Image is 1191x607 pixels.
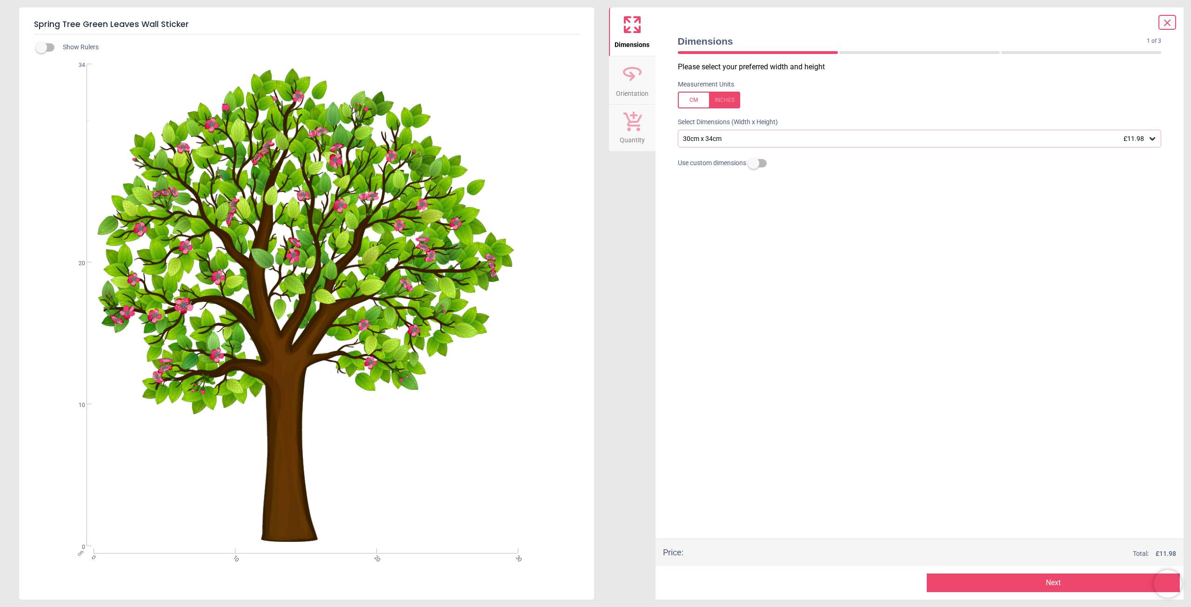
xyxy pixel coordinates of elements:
span: 20 [372,554,378,560]
button: Next [927,574,1180,592]
div: Total: [697,549,1177,559]
span: Orientation [616,85,649,99]
iframe: Brevo live chat [1154,570,1182,598]
button: Dimensions [609,7,656,56]
button: Quantity [609,105,656,151]
span: 11.98 [1159,550,1176,557]
span: Dimensions [678,34,1147,48]
label: Select Dimensions (Width x Height) [670,118,778,127]
span: £11.98 [1124,135,1144,142]
span: 0 [89,554,95,560]
button: Orientation [609,56,656,105]
h5: Spring Tree Green Leaves Wall Sticker [34,15,579,34]
span: 34 [67,61,85,69]
span: 10 [67,401,85,409]
span: 10 [231,554,237,560]
span: 20 [67,260,85,267]
div: Show Rulers [41,42,594,53]
div: Price : [663,547,683,558]
span: Dimensions [615,36,649,50]
span: cm [76,549,84,557]
p: Please select your preferred width and height [678,62,1169,72]
span: Quantity [620,131,645,145]
label: Measurement Units [678,80,734,89]
span: 1 of 3 [1147,37,1161,45]
span: 0 [67,543,85,551]
span: 30 [514,554,520,560]
span: Use custom dimensions [678,159,746,168]
span: £ [1156,549,1176,559]
div: 30cm x 34cm [682,135,1148,143]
